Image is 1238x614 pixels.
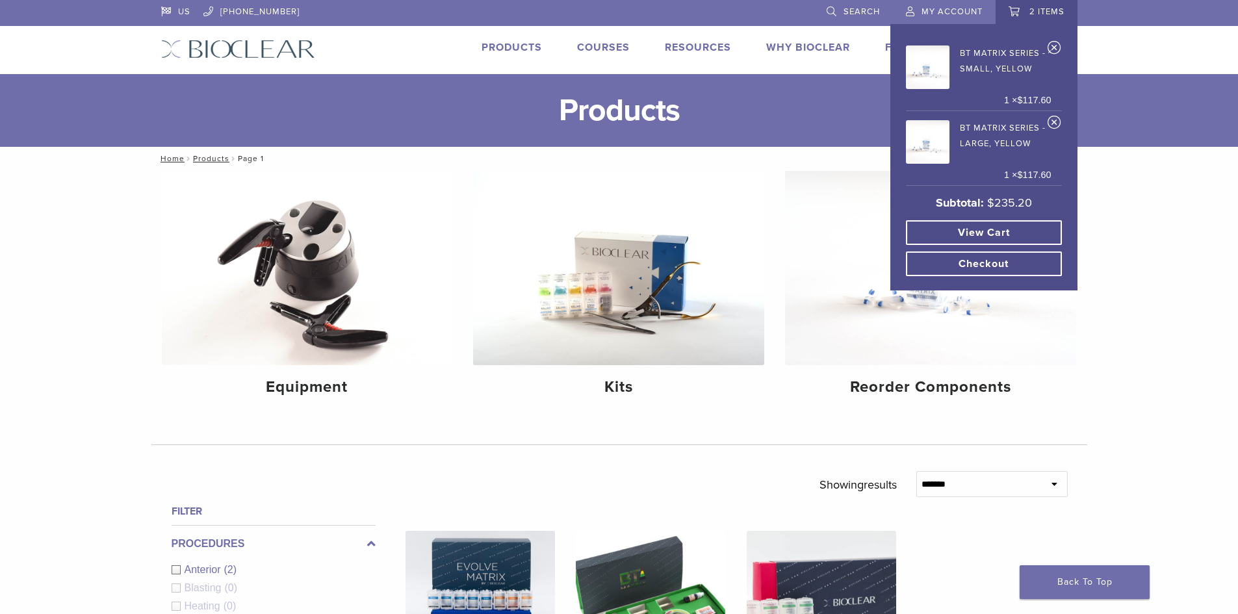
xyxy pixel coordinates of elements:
span: 1 × [1004,168,1051,183]
a: Home [157,154,185,163]
bdi: 235.20 [987,196,1032,210]
span: $ [987,196,994,210]
img: Reorder Components [785,171,1076,365]
h4: Kits [484,376,754,399]
bdi: 117.60 [1017,95,1051,105]
span: $ [1017,170,1022,180]
a: BT Matrix Series - Small, Yellow [906,42,1051,89]
a: Reorder Components [785,171,1076,407]
a: Equipment [162,171,453,407]
span: / [185,155,193,162]
h4: Reorder Components [795,376,1066,399]
a: Remove BT Matrix Series - Large, Yellow from cart [1048,115,1061,134]
span: Blasting [185,582,225,593]
h4: Filter [172,504,376,519]
nav: Page 1 [151,147,1087,170]
span: Anterior [185,564,224,575]
a: Products [482,41,542,54]
span: $ [1017,95,1022,105]
span: 2 items [1029,6,1064,17]
a: BT Matrix Series - Large, Yellow [906,116,1051,164]
span: / [229,155,238,162]
strong: Subtotal: [936,196,984,210]
img: Bioclear [161,40,315,58]
p: Showing results [819,471,897,498]
span: Search [844,6,880,17]
label: Procedures [172,536,376,552]
a: Resources [665,41,731,54]
span: (2) [224,564,237,575]
span: Heating [185,600,224,611]
img: BT Matrix Series - Large, Yellow [906,120,949,164]
img: Kits [473,171,764,365]
a: Kits [473,171,764,407]
a: View cart [906,220,1062,245]
a: Remove BT Matrix Series - Small, Yellow from cart [1048,40,1061,60]
a: Courses [577,41,630,54]
a: Back To Top [1020,565,1150,599]
a: Why Bioclear [766,41,850,54]
a: Products [193,154,229,163]
span: (0) [224,582,237,593]
h4: Equipment [172,376,443,399]
a: Checkout [906,251,1062,276]
a: Find A Doctor [885,41,972,54]
img: Equipment [162,171,453,365]
span: My Account [922,6,983,17]
img: BT Matrix Series - Small, Yellow [906,45,949,89]
bdi: 117.60 [1017,170,1051,180]
span: (0) [224,600,237,611]
span: 1 × [1004,94,1051,108]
